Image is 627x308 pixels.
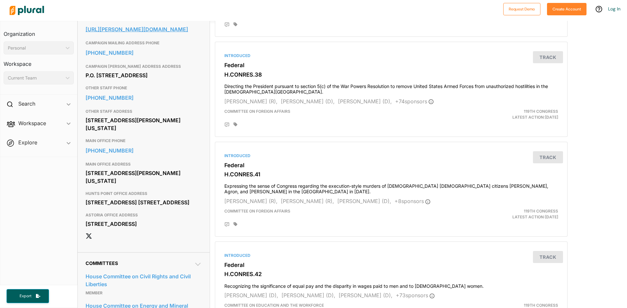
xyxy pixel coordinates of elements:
[86,168,202,186] div: [STREET_ADDRESS][PERSON_NAME][US_STATE]
[233,122,237,127] div: Add tags
[224,222,230,227] div: Add Position Statement
[224,280,558,289] h4: Recognizing the significance of equal pay and the disparity in wages paid to men and to [DEMOGRAP...
[281,98,335,105] span: [PERSON_NAME] (D),
[8,75,63,81] div: Current Team
[86,39,202,47] h3: CAMPAIGN MAILING ADDRESS PHONE
[448,109,563,120] div: Latest Action: [DATE]
[86,160,202,168] h3: MAIN OFFICE ADDRESS
[224,62,558,68] h3: Federal
[224,171,558,178] h3: H.CONRES.41
[503,5,540,12] a: Request Demo
[224,303,324,308] span: Committee on Education and the Workforce
[233,22,237,27] div: Add tags
[608,6,620,12] a: Log In
[86,198,202,207] div: [STREET_ADDRESS] [STREET_ADDRESS]
[337,198,391,204] span: [PERSON_NAME] (D),
[503,3,540,15] button: Request Demo
[533,51,563,63] button: Track
[281,198,334,204] span: [PERSON_NAME] (R),
[224,81,558,95] h4: Directing the President pursuant to section 5(c) of the War Powers Resolution to remove United St...
[524,303,558,308] span: 119th Congress
[86,24,202,34] a: [URL][PERSON_NAME][DOMAIN_NAME]
[86,146,202,155] a: [PHONE_NUMBER]
[224,198,278,204] span: [PERSON_NAME] (R),
[395,98,434,105] span: + 74 sponsor s
[533,151,563,163] button: Track
[86,289,202,297] p: Member
[4,24,74,39] h3: Organization
[224,53,558,59] div: Introduced
[224,292,278,299] span: [PERSON_NAME] (D),
[86,84,202,92] h3: OTHER STAFF PHONE
[86,63,202,70] h3: CAMPAIGN [PERSON_NAME] ADDRESS ADDRESS
[339,292,393,299] span: [PERSON_NAME] (D),
[224,109,290,114] span: Committee on Foreign Affairs
[396,292,435,299] span: + 73 sponsor s
[86,260,118,266] span: Committees
[524,109,558,114] span: 119th Congress
[86,190,202,198] h3: HUNTS POINT OFFICE ADDRESS
[224,98,278,105] span: [PERSON_NAME] (R),
[338,98,392,105] span: [PERSON_NAME] (D),
[547,5,587,12] a: Create Account
[224,122,230,127] div: Add Position Statement
[86,70,202,80] div: P.O. [STREET_ADDRESS]
[86,93,202,103] a: [PHONE_NUMBER]
[547,3,587,15] button: Create Account
[4,54,74,69] h3: Workspace
[533,251,563,263] button: Track
[224,71,558,78] h3: H.CONRES.38
[86,137,202,145] h3: MAIN OFFICE PHONE
[86,48,202,58] a: [PHONE_NUMBER]
[224,253,558,258] div: Introduced
[86,115,202,133] div: [STREET_ADDRESS][PERSON_NAME][US_STATE]
[224,262,558,268] h3: Federal
[224,180,558,195] h4: Expressing the sense of Congress regarding the execution-style murders of [DEMOGRAPHIC_DATA] [DEM...
[233,222,237,227] div: Add tags
[86,271,202,289] a: House Committee on Civil Rights and Civil Liberties
[224,271,558,277] h3: H.CONRES.42
[86,108,202,115] h3: OTHER STAFF ADDRESS
[394,198,430,204] span: + 8 sponsor s
[86,211,202,219] h3: ASTORIA OFFICE ADDRESS
[281,292,335,299] span: [PERSON_NAME] (D),
[224,153,558,159] div: Introduced
[524,209,558,213] span: 119th Congress
[224,209,290,213] span: Committee on Foreign Affairs
[86,219,202,229] div: [STREET_ADDRESS]
[18,100,35,107] h2: Search
[8,45,63,51] div: Personal
[224,22,230,27] div: Add Position Statement
[224,162,558,169] h3: Federal
[448,208,563,220] div: Latest Action: [DATE]
[15,293,36,299] span: Export
[7,289,49,303] button: Export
